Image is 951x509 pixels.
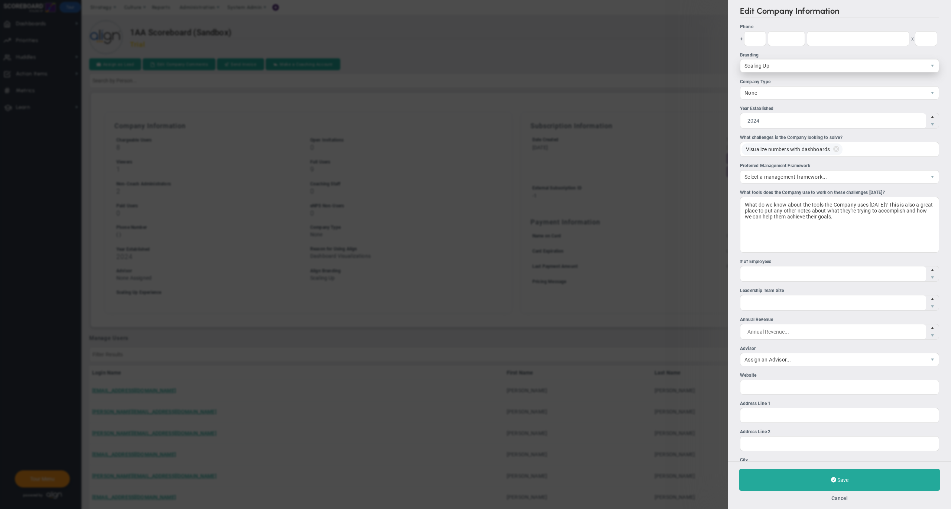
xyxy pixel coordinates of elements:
[768,31,805,46] input: Phone + x
[926,274,939,281] span: Decrease value
[926,171,939,183] span: select
[926,353,939,366] span: select
[837,477,848,483] span: Save
[740,134,939,141] div: What challenges is the Company looking to solve?
[740,295,926,310] input: Leadership Team Size
[831,495,848,501] button: Cancel
[740,353,926,366] span: Assign an Advisor...
[807,31,909,46] input: Phone + x
[740,31,743,46] span: +
[740,372,939,379] div: Website
[915,31,937,46] input: Phone + x
[740,6,939,17] h2: Edit Company Information
[740,23,939,30] div: Phone
[746,145,830,154] span: Visualize numbers with dashboards
[740,171,926,183] span: Select a management framework...
[740,258,939,265] div: # of Employees
[926,332,939,339] span: Decrease value
[740,316,939,323] div: Annual Revenue
[740,78,939,85] div: Company Type
[926,303,939,310] span: Decrease value
[740,59,926,72] span: Scaling Up
[740,457,939,464] div: City
[740,113,926,128] input: Year Established
[740,162,939,169] div: Preferred Management Framework
[926,121,939,128] span: Decrease value
[832,143,841,155] span: delete
[926,324,939,332] span: Increase value
[739,469,940,491] button: Save
[740,105,939,112] div: Year Established
[740,266,926,281] input: # of Employees
[740,428,939,435] div: Address Line 2
[740,380,939,395] input: Website
[740,189,939,196] div: What tools does the Company use to work on these challenges [DATE]?
[926,113,939,121] span: Increase value
[740,287,939,294] div: Leadership Team Size
[740,400,939,407] div: Address Line 1
[740,197,939,253] div: What do we know about the tools the Company uses [DATE]? This is also a great place to put any ot...
[744,31,766,46] input: Phone + x
[926,59,939,72] span: select
[740,87,926,99] span: None
[740,324,926,339] input: Annual Revenue
[740,345,939,352] div: Advisor
[926,266,939,274] span: Increase value
[911,31,914,46] span: x
[846,142,863,156] input: What challenges is the Company looking to solve? Visualize numbers with dashboardsdelete
[740,436,939,451] input: Address Line 2
[740,52,939,59] div: Branding
[926,295,939,303] span: Increase value
[926,87,939,99] span: select
[740,408,939,423] input: Address Line 1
